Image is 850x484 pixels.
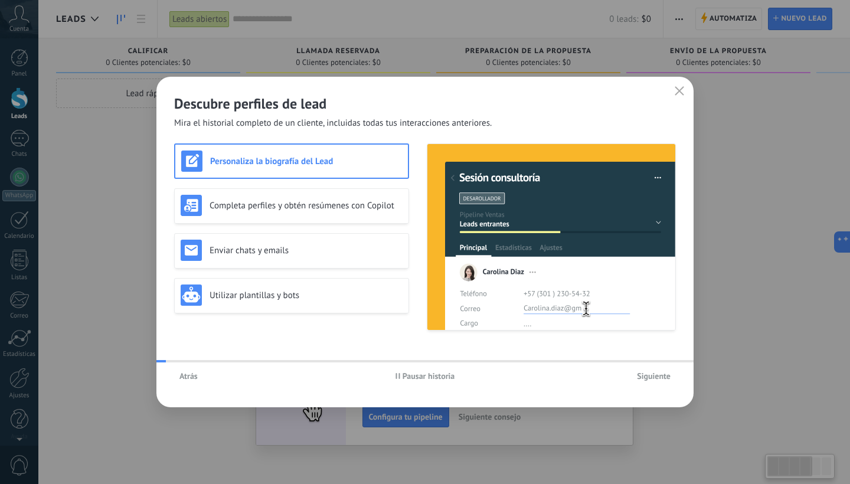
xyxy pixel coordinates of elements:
[210,290,403,301] h3: Utilizar plantillas y bots
[174,117,492,129] span: Mira el historial completo de un cliente, incluidas todas tus interacciones anteriores.
[179,372,198,380] span: Atrás
[632,367,676,385] button: Siguiente
[174,94,676,113] h2: Descubre perfiles de lead
[403,372,455,380] span: Pausar historia
[210,245,403,256] h3: Enviar chats y emails
[174,367,203,385] button: Atrás
[637,372,671,380] span: Siguiente
[390,367,460,385] button: Pausar historia
[210,156,402,167] h3: Personaliza la biografía del Lead
[210,200,403,211] h3: Completa perfiles y obtén resúmenes con Copilot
